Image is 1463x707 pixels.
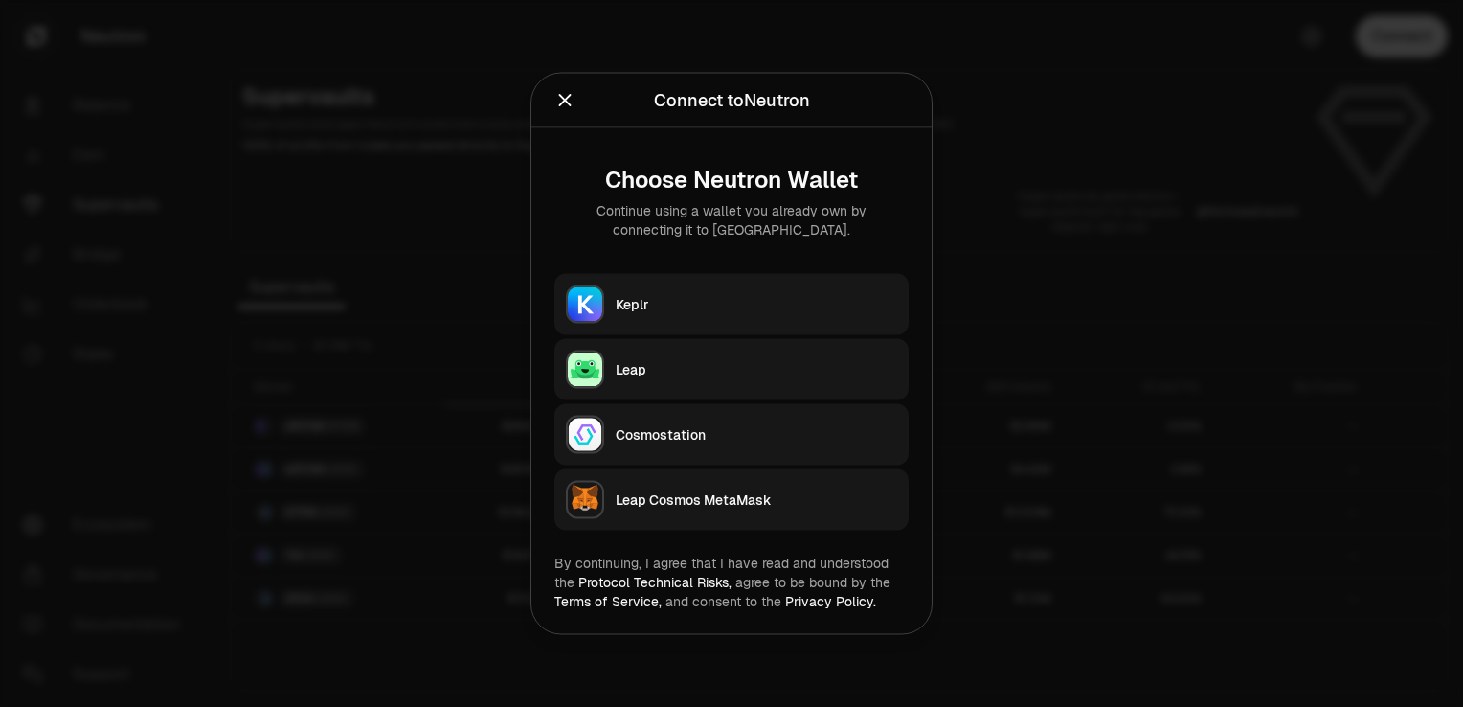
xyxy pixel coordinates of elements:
[554,404,909,466] button: CosmostationCosmostation
[568,353,602,387] img: Leap
[616,360,897,379] div: Leap
[554,593,662,610] a: Terms of Service,
[554,554,909,611] div: By continuing, I agree that I have read and understood the agree to be bound by the and consent t...
[568,418,602,452] img: Cosmostation
[570,201,893,239] div: Continue using a wallet you already own by connecting it to [GEOGRAPHIC_DATA].
[568,483,602,517] img: Leap Cosmos MetaMask
[554,87,575,114] button: Close
[616,295,897,314] div: Keplr
[554,274,909,335] button: KeplrKeplr
[616,490,897,510] div: Leap Cosmos MetaMask
[616,425,897,445] div: Cosmostation
[654,87,810,114] div: Connect to Neutron
[554,469,909,531] button: Leap Cosmos MetaMaskLeap Cosmos MetaMask
[785,593,876,610] a: Privacy Policy.
[554,339,909,400] button: LeapLeap
[568,287,602,322] img: Keplr
[570,167,893,194] div: Choose Neutron Wallet
[578,574,731,591] a: Protocol Technical Risks,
